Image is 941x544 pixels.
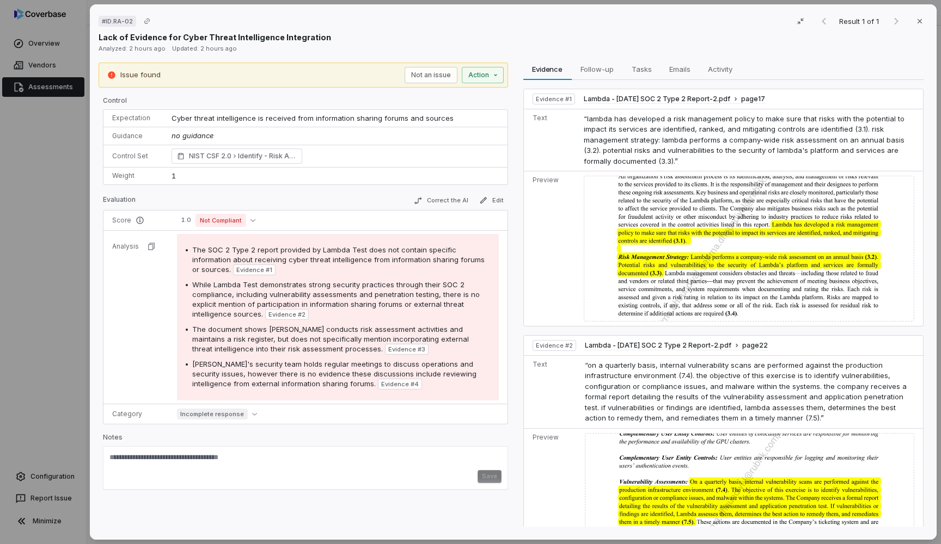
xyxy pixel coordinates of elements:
[192,325,469,353] span: The document shows [PERSON_NAME] conducts risk assessment activities and maintains a risk registe...
[535,95,571,103] span: Evidence # 1
[584,176,914,322] img: 5c5c8f90cae145a5840a53fec3c6ba9a_original.jpg_w1200.jpg
[112,152,158,160] p: Control Set
[112,171,158,180] p: Weight
[523,171,579,326] td: Preview
[523,109,579,171] td: Text
[381,380,419,388] span: Evidence # 4
[112,114,158,122] p: Expectation
[112,132,158,140] p: Guidance
[177,214,260,227] button: 1.0Not Compliant
[172,45,237,52] span: Updated: 2 hours ago
[99,32,331,43] p: Lack of Evidence for Cyber Threat Intelligence Integration
[103,96,508,109] p: Control
[268,310,305,319] span: Evidence # 2
[172,171,176,180] span: 1
[112,216,164,225] p: Score
[535,341,572,350] span: Evidence # 2
[99,45,166,52] span: Analyzed: 2 hours ago
[189,151,297,162] span: NIST CSF 2.0 Identify - Risk Assessment
[585,361,907,423] span: “on a quarterly basis, internal vulnerability scans are performed against the production infrastr...
[404,67,457,83] button: Not an issue
[177,409,248,419] span: Incomplete response
[195,214,246,227] span: Not Compliant
[474,194,508,207] button: Edit
[192,245,485,274] span: The SOC 2 Type 2 report provided by Lambda Test does not contain specific information about recei...
[102,17,133,26] span: # ID.RA-02
[528,62,567,76] span: Evidence
[103,433,508,446] p: Notes
[523,355,580,428] td: Text
[664,62,694,76] span: Emails
[172,131,213,140] span: no guidance
[388,345,425,354] span: Evidence # 3
[236,265,272,274] span: Evidence # 1
[103,195,136,208] p: Evaluation
[192,360,476,388] span: [PERSON_NAME]'s security team holds regular meetings to discuss operations and security issues, h...
[112,410,164,418] p: Category
[576,62,618,76] span: Follow-up
[409,194,472,207] button: Correct the AI
[461,67,503,83] button: Action
[703,62,736,76] span: Activity
[584,114,905,165] span: “lambda has developed a risk management policy to make sure that risks with the potential to impa...
[585,341,768,350] button: Lambda - [DATE] SOC 2 Type 2 Report-2.pdfpage22
[192,280,480,318] span: While Lambda Test demonstrates strong security practices through their SOC 2 compliance, includin...
[839,15,881,27] p: Result 1 of 1
[172,114,454,122] span: Cyber threat intelligence is received from information sharing forums and sources
[137,11,157,31] button: Copy link
[112,242,139,251] p: Analysis
[627,62,656,76] span: Tasks
[741,95,765,103] span: page 17
[584,95,730,103] span: Lambda - [DATE] SOC 2 Type 2 Report-2.pdf
[742,341,768,350] span: page 22
[584,95,765,104] button: Lambda - [DATE] SOC 2 Type 2 Report-2.pdfpage17
[585,341,731,350] span: Lambda - [DATE] SOC 2 Type 2 Report-2.pdf
[120,70,161,81] p: Issue found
